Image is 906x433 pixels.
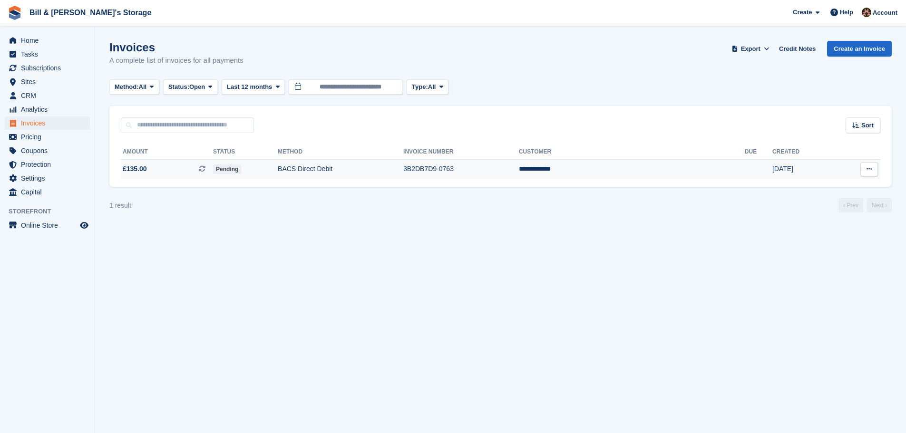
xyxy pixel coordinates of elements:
[109,41,244,54] h1: Invoices
[745,144,772,160] th: Due
[5,158,90,171] a: menu
[21,103,78,116] span: Analytics
[5,103,90,116] a: menu
[827,41,892,57] a: Create an Invoice
[5,34,90,47] a: menu
[21,219,78,232] span: Online Store
[775,41,819,57] a: Credit Notes
[222,79,285,95] button: Last 12 months
[5,89,90,102] a: menu
[403,144,519,160] th: Invoice Number
[21,172,78,185] span: Settings
[5,61,90,75] a: menu
[227,82,272,92] span: Last 12 months
[278,144,403,160] th: Method
[21,144,78,157] span: Coupons
[5,144,90,157] a: menu
[5,130,90,144] a: menu
[168,82,189,92] span: Status:
[837,198,894,212] nav: Page
[21,130,78,144] span: Pricing
[213,144,278,160] th: Status
[5,48,90,61] a: menu
[873,8,897,18] span: Account
[5,219,90,232] a: menu
[21,61,78,75] span: Subscriptions
[840,8,853,17] span: Help
[121,144,213,160] th: Amount
[21,185,78,199] span: Capital
[5,172,90,185] a: menu
[741,44,760,54] span: Export
[139,82,147,92] span: All
[772,144,835,160] th: Created
[21,34,78,47] span: Home
[189,82,205,92] span: Open
[123,164,147,174] span: £135.00
[109,79,159,95] button: Method: All
[8,6,22,20] img: stora-icon-8386f47178a22dfd0bd8f6a31ec36ba5ce8667c1dd55bd0f319d3a0aa187defe.svg
[78,220,90,231] a: Preview store
[5,75,90,88] a: menu
[213,164,241,174] span: Pending
[115,82,139,92] span: Method:
[163,79,218,95] button: Status: Open
[519,144,745,160] th: Customer
[861,121,874,130] span: Sort
[772,159,835,179] td: [DATE]
[109,55,244,66] p: A complete list of invoices for all payments
[412,82,428,92] span: Type:
[5,185,90,199] a: menu
[278,159,403,179] td: BACS Direct Debit
[867,198,892,212] a: Next
[403,159,519,179] td: 3B2DB7D9-0763
[793,8,812,17] span: Create
[838,198,863,212] a: Previous
[21,48,78,61] span: Tasks
[730,41,771,57] button: Export
[21,158,78,171] span: Protection
[407,79,448,95] button: Type: All
[5,116,90,130] a: menu
[21,89,78,102] span: CRM
[862,8,871,17] img: Jack Bottesch
[9,207,95,216] span: Storefront
[109,201,131,211] div: 1 result
[21,75,78,88] span: Sites
[21,116,78,130] span: Invoices
[428,82,436,92] span: All
[26,5,155,20] a: Bill & [PERSON_NAME]'s Storage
